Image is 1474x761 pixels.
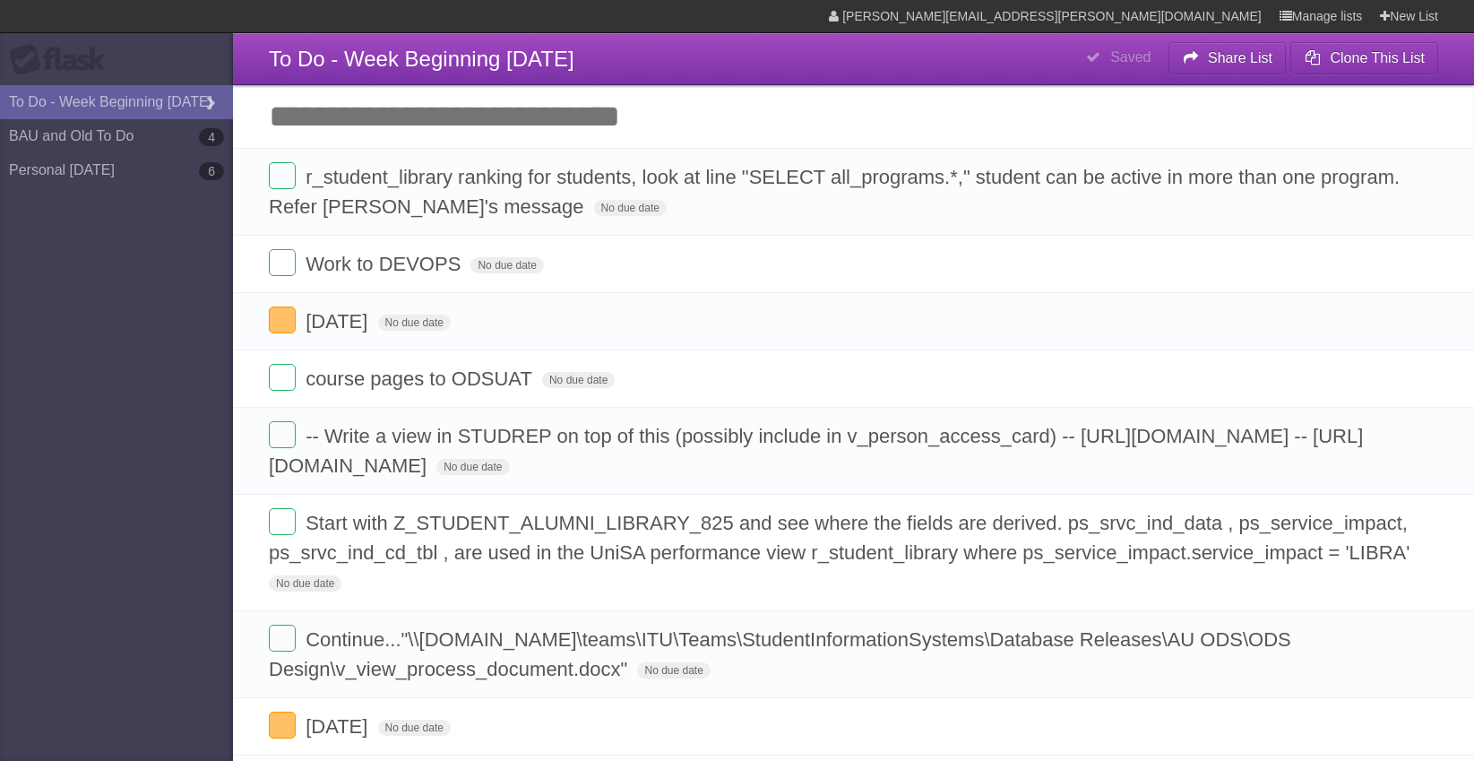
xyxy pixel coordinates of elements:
[269,364,296,391] label: Done
[470,257,543,273] span: No due date
[542,372,615,388] span: No due date
[637,662,710,679] span: No due date
[378,720,451,736] span: No due date
[269,425,1363,477] span: -- Write a view in STUDREP on top of this (possibly include in v_person_access_card) -- [URL][DOM...
[269,166,1400,218] span: r_student_library ranking for students, look at line "SELECT all_programs.*," student can be acti...
[269,628,1291,680] span: Continue..."\\[DOMAIN_NAME]\teams\ITU\Teams\StudentInformationSystems\Database Releases\AU ODS\OD...
[269,575,341,592] span: No due date
[269,421,296,448] label: Done
[306,253,465,275] span: Work to DEVOPS
[306,368,537,390] span: course pages to ODSUAT
[269,249,296,276] label: Done
[269,307,296,333] label: Done
[1330,50,1425,65] b: Clone This List
[594,200,667,216] span: No due date
[9,44,116,76] div: Flask
[1208,50,1272,65] b: Share List
[306,310,372,333] span: [DATE]
[436,459,509,475] span: No due date
[269,508,296,535] label: Done
[199,128,224,146] b: 4
[269,712,296,739] label: Done
[1110,49,1151,65] b: Saved
[1290,42,1438,74] button: Clone This List
[378,315,451,331] span: No due date
[269,162,296,189] label: Done
[269,512,1414,564] span: Start with Z_STUDENT_ALUMNI_LIBRARY_825 and see where the fields are derived. ps_srvc_ind_data , ...
[269,47,574,71] span: To Do - Week Beginning [DATE]
[269,625,296,652] label: Done
[199,162,224,180] b: 6
[1168,42,1287,74] button: Share List
[306,715,372,738] span: [DATE]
